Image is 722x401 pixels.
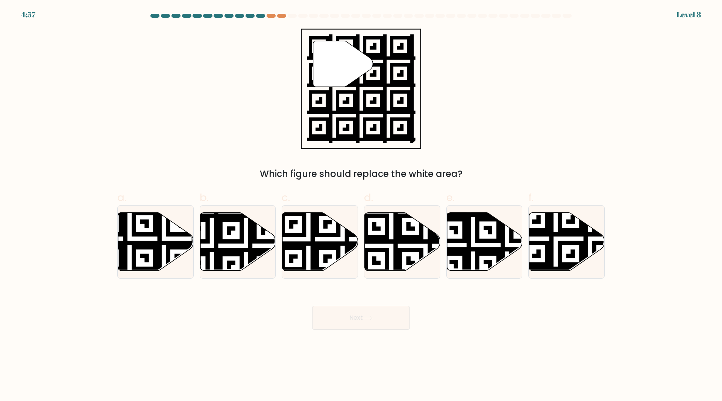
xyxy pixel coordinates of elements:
[676,9,701,20] div: Level 8
[364,190,373,205] span: d.
[117,190,126,205] span: a.
[446,190,455,205] span: e.
[122,167,600,181] div: Which figure should replace the white area?
[528,190,534,205] span: f.
[313,41,373,87] g: "
[200,190,209,205] span: b.
[21,9,35,20] div: 4:57
[312,306,410,330] button: Next
[282,190,290,205] span: c.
